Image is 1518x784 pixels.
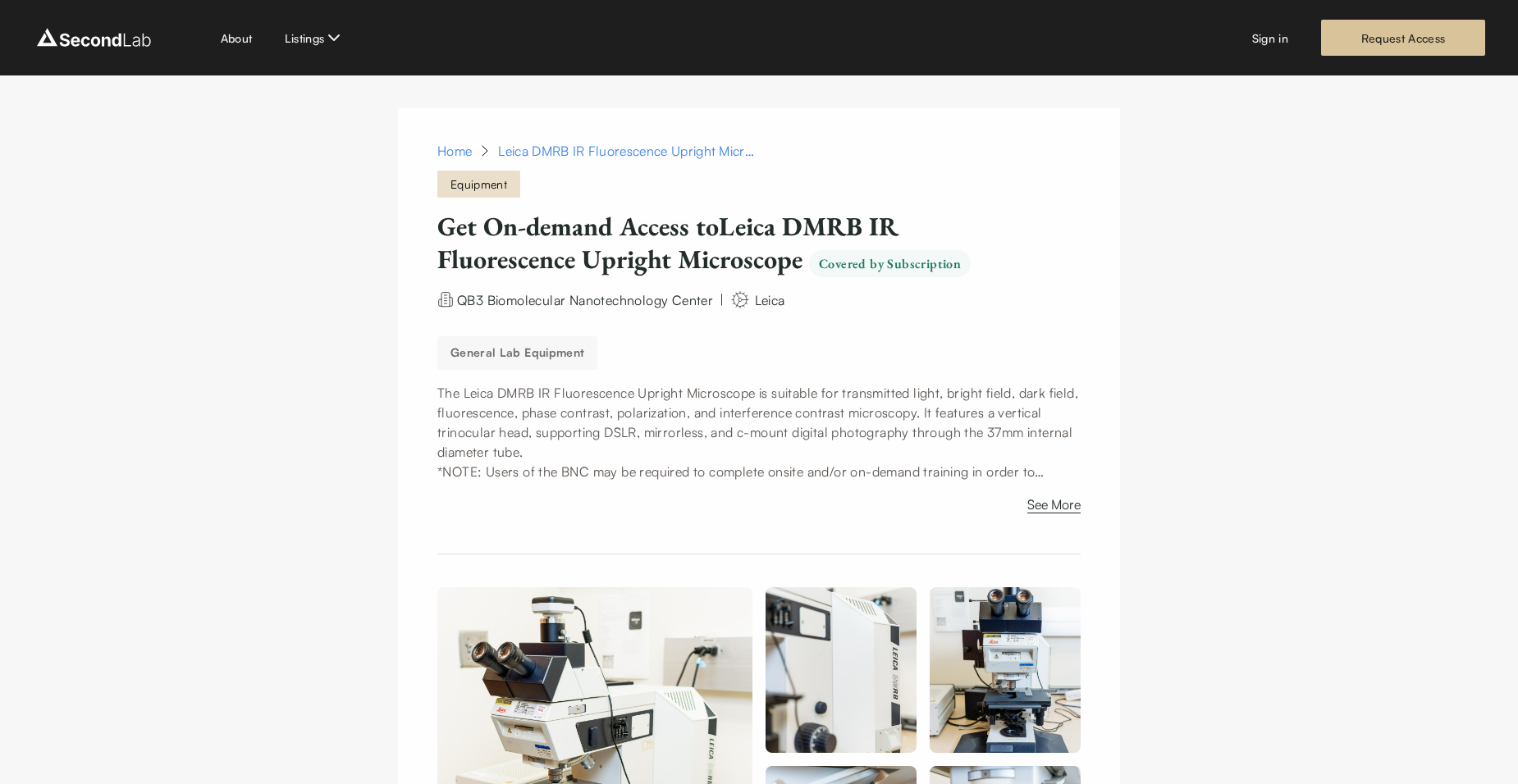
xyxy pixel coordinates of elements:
[437,383,1081,462] p: The Leica DMRB IR Fluorescence Upright Microscope is suitable for transmitted light, bright field...
[437,171,520,198] span: Equipment
[1321,20,1485,56] a: Request Access
[930,587,1081,753] img: Leica DMRB IR Fluorescence Upright Microscope 1
[1252,30,1288,47] a: Sign in
[720,289,724,309] div: |
[33,25,155,51] img: logo
[766,587,917,753] img: Leica DMRB IR Fluorescence Upright Microscope 1
[285,28,344,48] button: Listings
[221,30,253,47] a: About
[437,141,472,161] a: Home
[437,462,1081,481] p: *NOTE: Users of the BNC may be required to complete onsite and/or on-demand training in order to ...
[730,289,750,310] img: manufacturer
[437,336,597,370] button: General Lab equipment
[755,291,785,308] span: Leica
[437,210,996,276] h1: Get On-demand Access to Leica DMRB IR Fluorescence Upright Microscope
[498,141,761,161] div: Leica DMRB IR Fluorescence Upright Microscope
[457,292,713,308] span: QB3 Biomolecular Nanotechnology Center
[1027,495,1081,521] button: See More
[809,250,971,277] span: Covered by Subscription
[457,290,713,307] a: QB3 Biomolecular Nanotechnology Center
